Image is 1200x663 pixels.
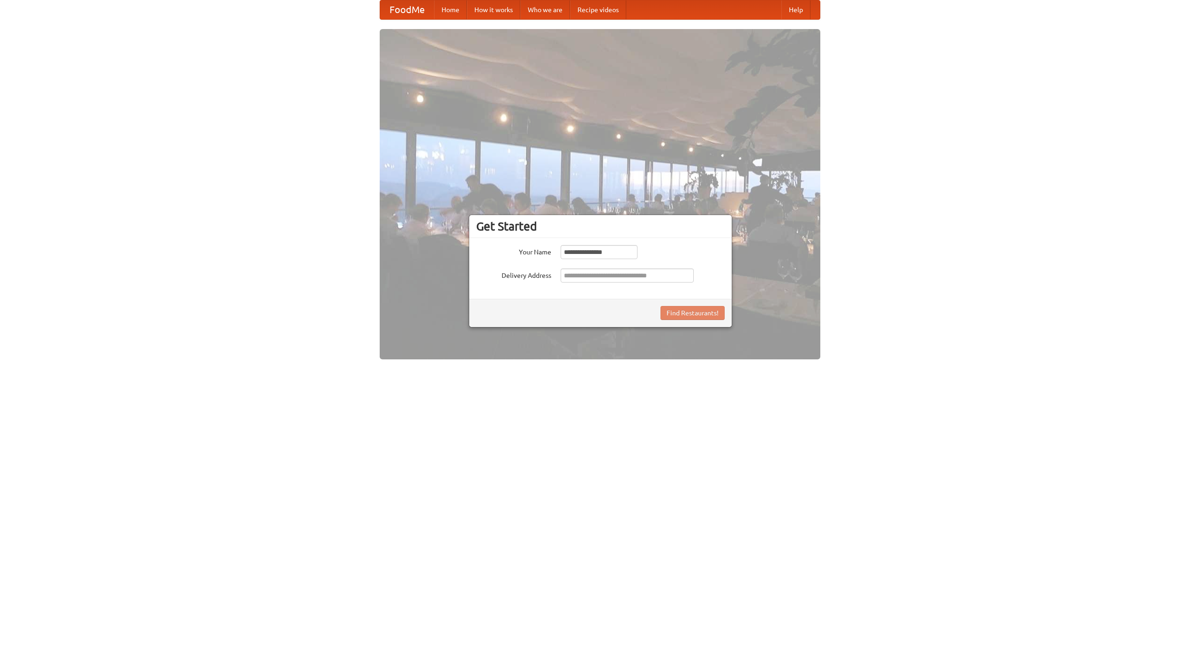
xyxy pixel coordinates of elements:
label: Delivery Address [476,268,551,280]
button: Find Restaurants! [660,306,725,320]
a: How it works [467,0,520,19]
a: Who we are [520,0,570,19]
a: Recipe videos [570,0,626,19]
a: FoodMe [380,0,434,19]
label: Your Name [476,245,551,257]
a: Home [434,0,467,19]
h3: Get Started [476,219,725,233]
a: Help [781,0,810,19]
